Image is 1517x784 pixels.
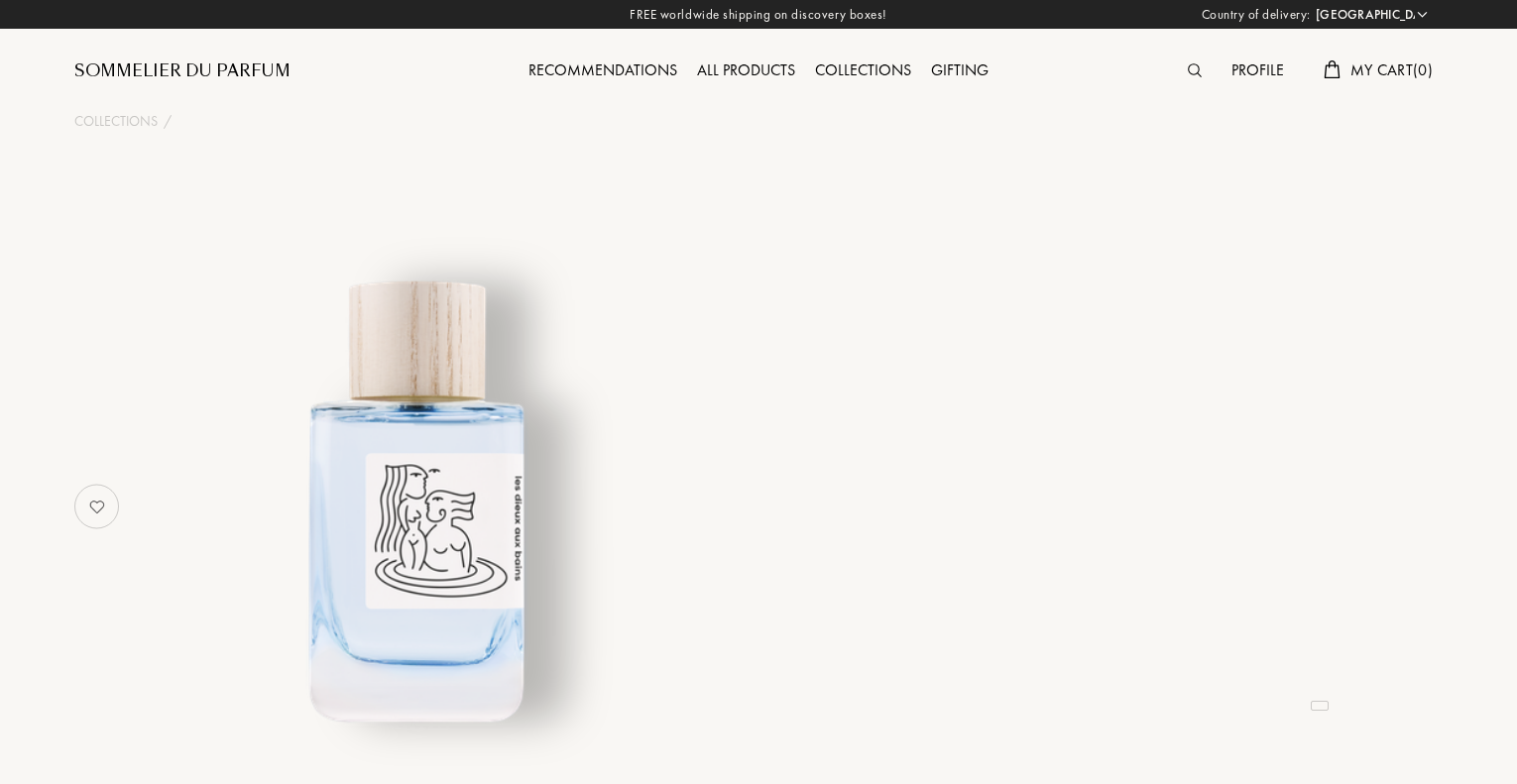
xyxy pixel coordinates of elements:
[1222,59,1294,80] a: Profile
[1324,60,1340,78] img: cart.svg
[921,58,998,84] div: Gifting
[519,58,687,84] div: Recommendations
[687,59,805,80] a: All products
[172,252,662,742] img: undefined undefined
[74,59,291,83] a: Sommelier du Parfum
[74,111,158,132] a: Collections
[687,58,805,84] div: All products
[921,59,998,80] a: Gifting
[1350,59,1433,80] span: My Cart ( 0 )
[519,59,687,80] a: Recommendations
[805,59,921,80] a: Collections
[1222,58,1294,84] div: Profile
[1202,5,1311,25] span: Country of delivery:
[1188,63,1202,77] img: search_icn.svg
[805,58,921,84] div: Collections
[77,487,117,526] img: no_like_p.png
[164,111,172,132] div: /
